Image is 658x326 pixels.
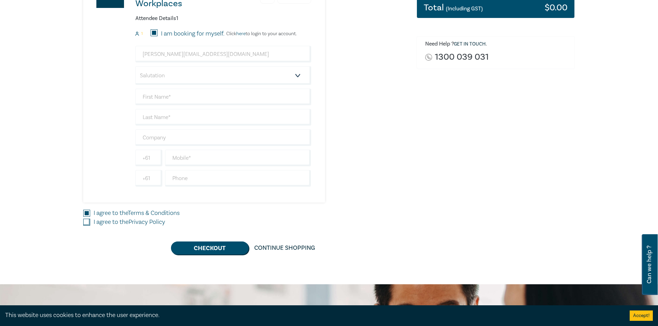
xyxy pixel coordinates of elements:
[446,5,483,12] small: (Including GST)
[165,150,311,166] input: Mobile*
[630,310,653,321] button: Accept cookies
[135,170,162,187] input: +61
[135,129,311,146] input: Company
[135,15,311,22] h6: Attendee Details 1
[435,52,489,62] a: 1300 039 031
[225,31,297,37] p: Click to login to your account.
[94,209,180,218] label: I agree to the
[454,41,486,47] a: Get in touch
[161,29,225,38] label: I am booking for myself.
[128,218,165,226] a: Privacy Policy
[135,150,162,166] input: +61
[425,41,570,48] h6: Need Help ? .
[424,3,483,12] h3: Total
[545,3,568,12] h3: $ 0.00
[165,170,311,187] input: Phone
[94,218,165,227] label: I agree to the
[5,311,619,320] div: This website uses cookies to enhance the user experience.
[249,241,321,255] a: Continue Shopping
[128,209,180,217] a: Terms & Conditions
[646,238,652,291] span: Can we help ?
[141,31,143,36] small: 1
[236,31,246,37] a: here
[135,46,311,62] input: Attendee Email*
[171,241,249,255] button: Checkout
[135,89,311,105] input: First Name*
[135,109,311,126] input: Last Name*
